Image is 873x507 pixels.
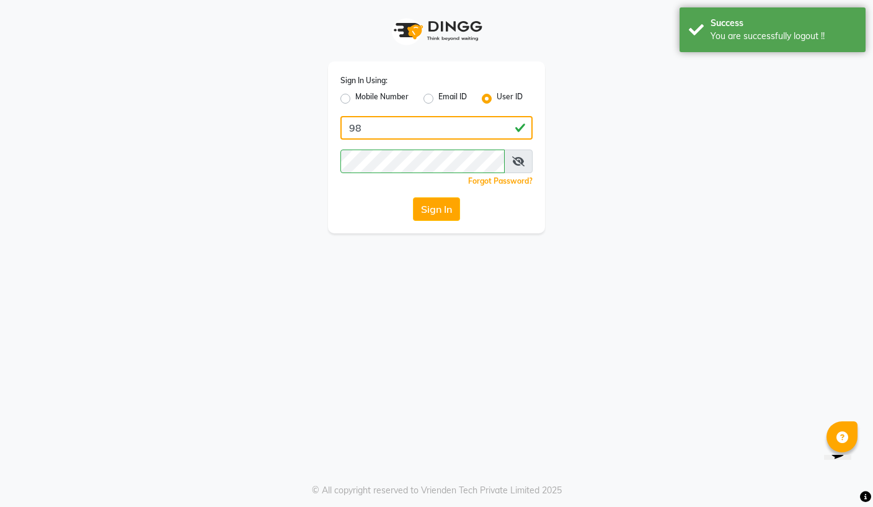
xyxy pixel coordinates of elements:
label: Sign In Using: [340,75,388,86]
input: Username [340,116,533,140]
img: logo1.svg [387,12,486,49]
label: User ID [497,91,523,106]
a: Forgot Password? [468,176,533,186]
iframe: chat widget [819,455,861,495]
label: Email ID [438,91,467,106]
div: You are successfully logout !! [711,30,856,43]
label: Mobile Number [355,91,409,106]
button: Sign In [413,197,460,221]
div: Success [711,17,856,30]
input: Username [340,150,505,173]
